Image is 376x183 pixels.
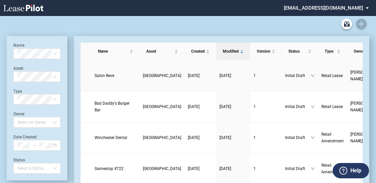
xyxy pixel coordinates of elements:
[219,103,247,110] a: [DATE]
[321,104,343,109] span: Retail Lease
[350,166,361,175] label: Help
[95,166,124,171] span: Gamestop #722
[223,48,239,55] span: Modified
[311,74,315,78] span: down
[191,48,205,55] span: Created
[311,136,315,140] span: down
[257,48,270,55] span: Version
[253,72,278,79] a: 1
[143,72,181,79] a: [GEOGRAPHIC_DATA]
[32,143,37,148] span: to
[95,134,136,141] a: Winchester Dental
[341,19,352,29] a: Archive
[253,166,256,171] span: 1
[321,73,343,78] span: Retail Lease
[95,73,114,78] span: Salon Reve
[13,112,25,116] label: Owner
[219,165,247,172] a: [DATE]
[282,43,318,60] th: Status
[13,43,24,48] label: Name
[143,134,181,141] a: [GEOGRAPHIC_DATA]
[253,135,256,140] span: 1
[321,163,344,174] span: Retail Amendment
[13,158,25,162] label: Status
[253,104,256,109] span: 1
[146,48,173,55] span: Asset
[350,162,369,175] span: [PERSON_NAME]
[95,165,136,172] a: Gamestop #722
[95,72,136,79] a: Salon Reve
[143,104,181,109] span: Park West Village III
[185,43,216,60] th: Created
[321,132,344,143] span: Retail Amendment
[285,72,311,79] span: Initial Draft
[250,43,282,60] th: Version
[188,104,199,109] span: [DATE]
[285,103,311,110] span: Initial Draft
[253,165,278,172] a: 1
[318,43,347,60] th: Type
[188,166,199,171] span: [DATE]
[143,166,181,171] span: Easton Square
[140,43,185,60] th: Asset
[219,135,231,140] span: [DATE]
[95,101,130,112] span: Bad Daddy's Burger Bar
[311,105,315,109] span: down
[143,103,181,110] a: [GEOGRAPHIC_DATA]
[333,163,369,178] button: Help
[143,135,181,140] span: Winchester Square
[219,134,247,141] a: [DATE]
[285,134,311,141] span: Initial Draft
[321,72,344,79] a: Retail Lease
[216,43,250,60] th: Modified
[219,166,231,171] span: [DATE]
[188,103,213,110] a: [DATE]
[95,100,136,113] a: Bad Daddy's Burger Bar
[219,73,231,78] span: [DATE]
[285,165,311,172] span: Initial Draft
[321,131,344,144] a: Retail Amendment
[188,135,199,140] span: [DATE]
[95,135,127,140] span: Winchester Dental
[13,89,22,94] label: Type
[321,162,344,175] a: Retail Amendment
[350,100,369,113] span: [PERSON_NAME]
[288,48,307,55] span: Status
[354,48,365,55] span: Owner
[13,66,23,71] label: Asset
[311,167,315,171] span: down
[253,134,278,141] a: 1
[325,48,336,55] span: Type
[143,165,181,172] a: [GEOGRAPHIC_DATA]
[188,72,213,79] a: [DATE]
[350,69,369,82] span: [PERSON_NAME]
[219,104,231,109] span: [DATE]
[219,72,247,79] a: [DATE]
[91,43,140,60] th: Name
[253,103,278,110] a: 1
[188,134,213,141] a: [DATE]
[143,73,181,78] span: Stone Creek Village
[321,103,344,110] a: Retail Lease
[188,73,199,78] span: [DATE]
[13,135,37,139] label: Date Created
[32,143,37,148] span: swap-right
[98,48,128,55] span: Name
[253,73,256,78] span: 1
[188,165,213,172] a: [DATE]
[350,131,369,144] span: [PERSON_NAME]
